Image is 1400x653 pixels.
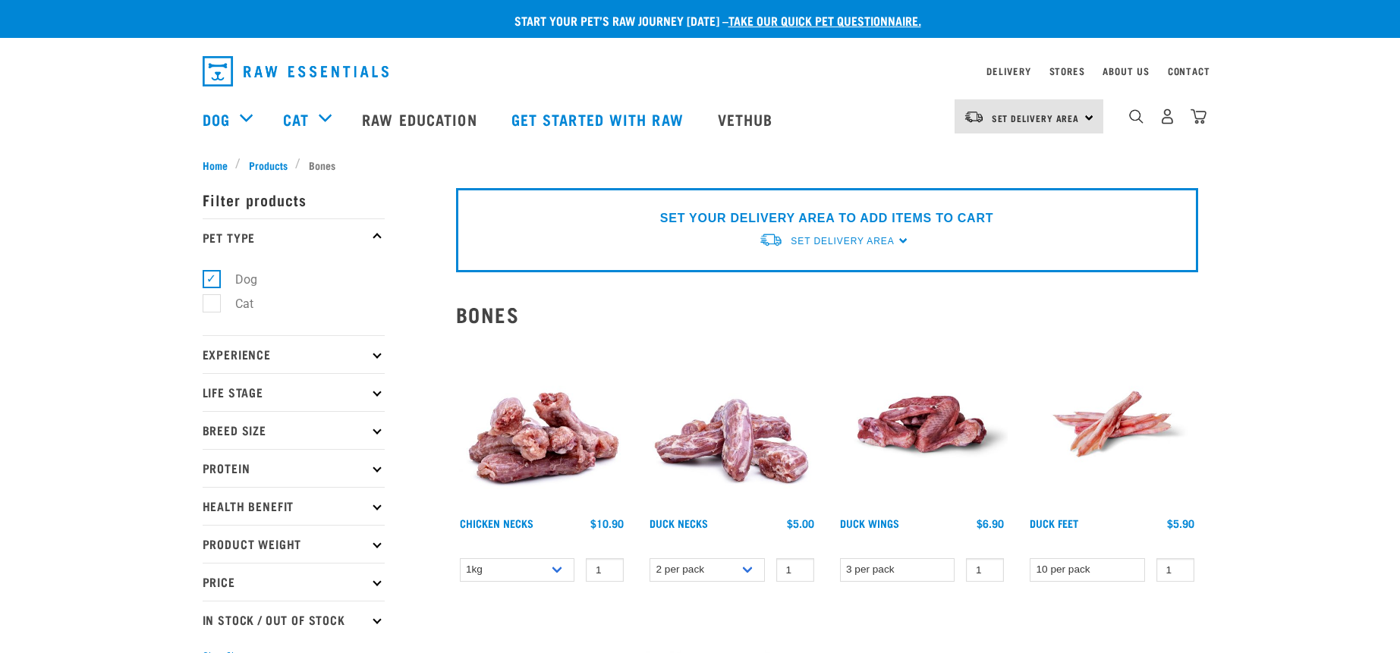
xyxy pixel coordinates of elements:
a: Duck Necks [650,520,708,526]
nav: dropdown navigation [190,50,1210,93]
label: Cat [211,294,260,313]
a: Duck Wings [840,520,899,526]
img: Pile Of Duck Necks For Pets [646,338,818,510]
p: Filter products [203,181,385,218]
div: $5.00 [787,517,814,529]
img: Pile Of Chicken Necks For Pets [456,338,628,510]
img: Raw Essentials Logo [203,56,389,86]
span: Products [249,157,288,173]
a: Cat [283,108,309,130]
input: 1 [586,558,624,582]
img: Raw Essentials Duck Wings Raw Meaty Bones For Pets [836,338,1008,510]
p: Price [203,563,385,601]
h2: Bones [456,303,1198,326]
p: Experience [203,335,385,373]
img: van-moving.png [964,110,984,124]
nav: breadcrumbs [203,157,1198,173]
p: Life Stage [203,373,385,411]
span: Set Delivery Area [791,236,894,246]
img: home-icon-1@2x.png [1129,109,1144,124]
input: 1 [1156,558,1194,582]
span: Home [203,157,228,173]
img: home-icon@2x.png [1191,108,1207,124]
p: Breed Size [203,411,385,449]
a: Dog [203,108,230,130]
input: 1 [966,558,1004,582]
input: 1 [776,558,814,582]
a: Vethub [703,89,792,149]
a: Raw Education [347,89,496,149]
p: Pet Type [203,218,385,256]
a: Delivery [986,68,1030,74]
p: In Stock / Out Of Stock [203,601,385,639]
a: Chicken Necks [460,520,533,526]
img: Raw Essentials Duck Feet Raw Meaty Bones For Dogs [1026,338,1198,510]
img: user.png [1159,108,1175,124]
a: Home [203,157,236,173]
a: Get started with Raw [496,89,703,149]
img: van-moving.png [759,232,783,248]
a: Stores [1049,68,1085,74]
a: take our quick pet questionnaire. [728,17,921,24]
span: Set Delivery Area [992,115,1080,121]
a: About Us [1103,68,1149,74]
p: SET YOUR DELIVERY AREA TO ADD ITEMS TO CART [660,209,993,228]
p: Product Weight [203,525,385,563]
label: Dog [211,270,263,289]
div: $5.90 [1167,517,1194,529]
div: $10.90 [590,517,624,529]
p: Protein [203,449,385,487]
p: Health Benefit [203,487,385,525]
a: Contact [1168,68,1210,74]
a: Products [241,157,295,173]
div: $6.90 [977,517,1004,529]
a: Duck Feet [1030,520,1078,526]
